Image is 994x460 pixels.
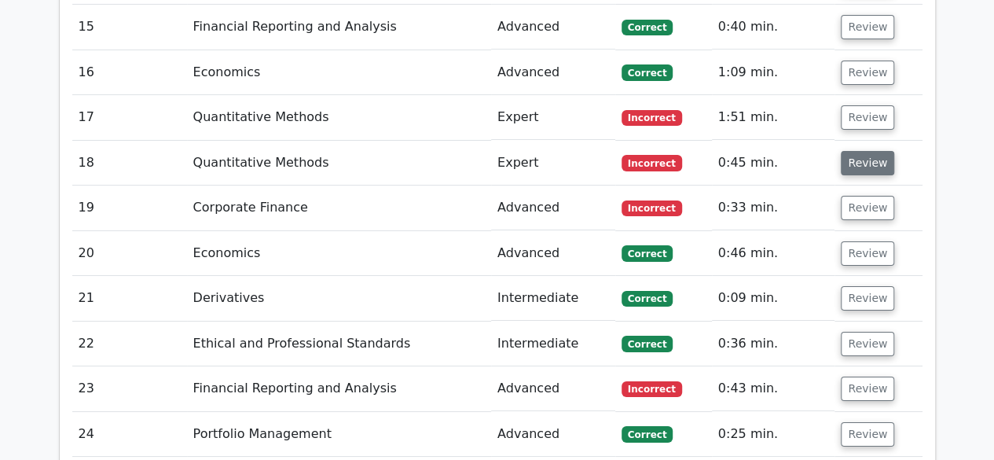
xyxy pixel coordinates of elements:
[72,50,187,95] td: 16
[72,276,187,321] td: 21
[72,186,187,230] td: 19
[712,186,835,230] td: 0:33 min.
[712,366,835,411] td: 0:43 min.
[841,422,894,447] button: Review
[187,322,491,366] td: Ethical and Professional Standards
[622,426,673,442] span: Correct
[187,95,491,140] td: Quantitative Methods
[841,286,894,311] button: Review
[841,105,894,130] button: Review
[187,412,491,457] td: Portfolio Management
[841,377,894,401] button: Review
[841,61,894,85] button: Review
[187,231,491,276] td: Economics
[491,231,615,276] td: Advanced
[72,231,187,276] td: 20
[72,322,187,366] td: 22
[72,95,187,140] td: 17
[622,155,682,171] span: Incorrect
[841,15,894,39] button: Review
[187,186,491,230] td: Corporate Finance
[622,20,673,35] span: Correct
[712,231,835,276] td: 0:46 min.
[841,196,894,220] button: Review
[712,276,835,321] td: 0:09 min.
[712,141,835,186] td: 0:45 min.
[622,245,673,261] span: Correct
[72,5,187,50] td: 15
[491,322,615,366] td: Intermediate
[491,95,615,140] td: Expert
[712,50,835,95] td: 1:09 min.
[72,412,187,457] td: 24
[187,50,491,95] td: Economics
[491,186,615,230] td: Advanced
[622,110,682,126] span: Incorrect
[72,141,187,186] td: 18
[622,336,673,351] span: Correct
[841,151,894,175] button: Review
[622,291,673,307] span: Correct
[187,5,491,50] td: Financial Reporting and Analysis
[491,366,615,411] td: Advanced
[491,5,615,50] td: Advanced
[841,241,894,266] button: Review
[491,50,615,95] td: Advanced
[187,366,491,411] td: Financial Reporting and Analysis
[712,412,835,457] td: 0:25 min.
[841,332,894,356] button: Review
[622,381,682,397] span: Incorrect
[712,95,835,140] td: 1:51 min.
[622,201,682,216] span: Incorrect
[491,412,615,457] td: Advanced
[491,276,615,321] td: Intermediate
[72,366,187,411] td: 23
[712,322,835,366] td: 0:36 min.
[187,141,491,186] td: Quantitative Methods
[491,141,615,186] td: Expert
[712,5,835,50] td: 0:40 min.
[187,276,491,321] td: Derivatives
[622,64,673,80] span: Correct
